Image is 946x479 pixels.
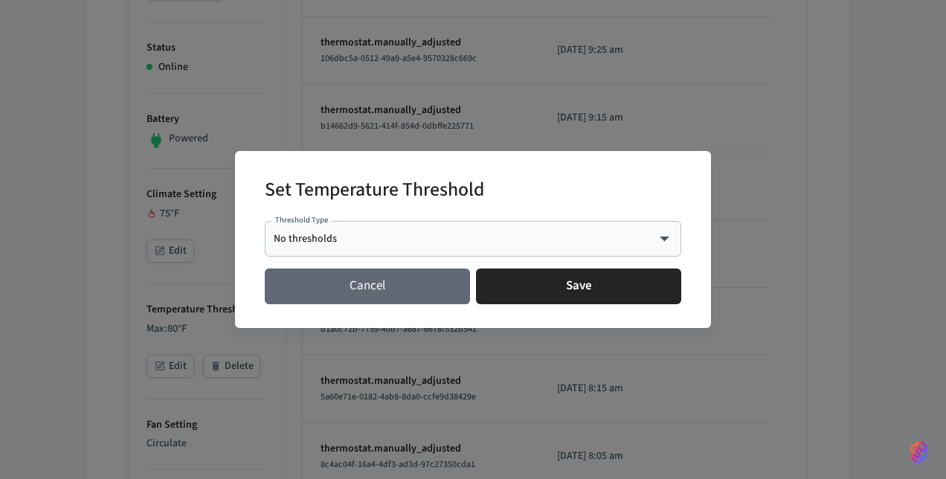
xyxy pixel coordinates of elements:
button: Cancel [265,269,470,304]
label: Threshold Type [275,214,328,225]
div: No thresholds [274,231,672,246]
img: SeamLogoGradient.69752ec5.svg [910,440,928,464]
button: Save [476,269,681,304]
h2: Set Temperature Threshold [265,169,484,214]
